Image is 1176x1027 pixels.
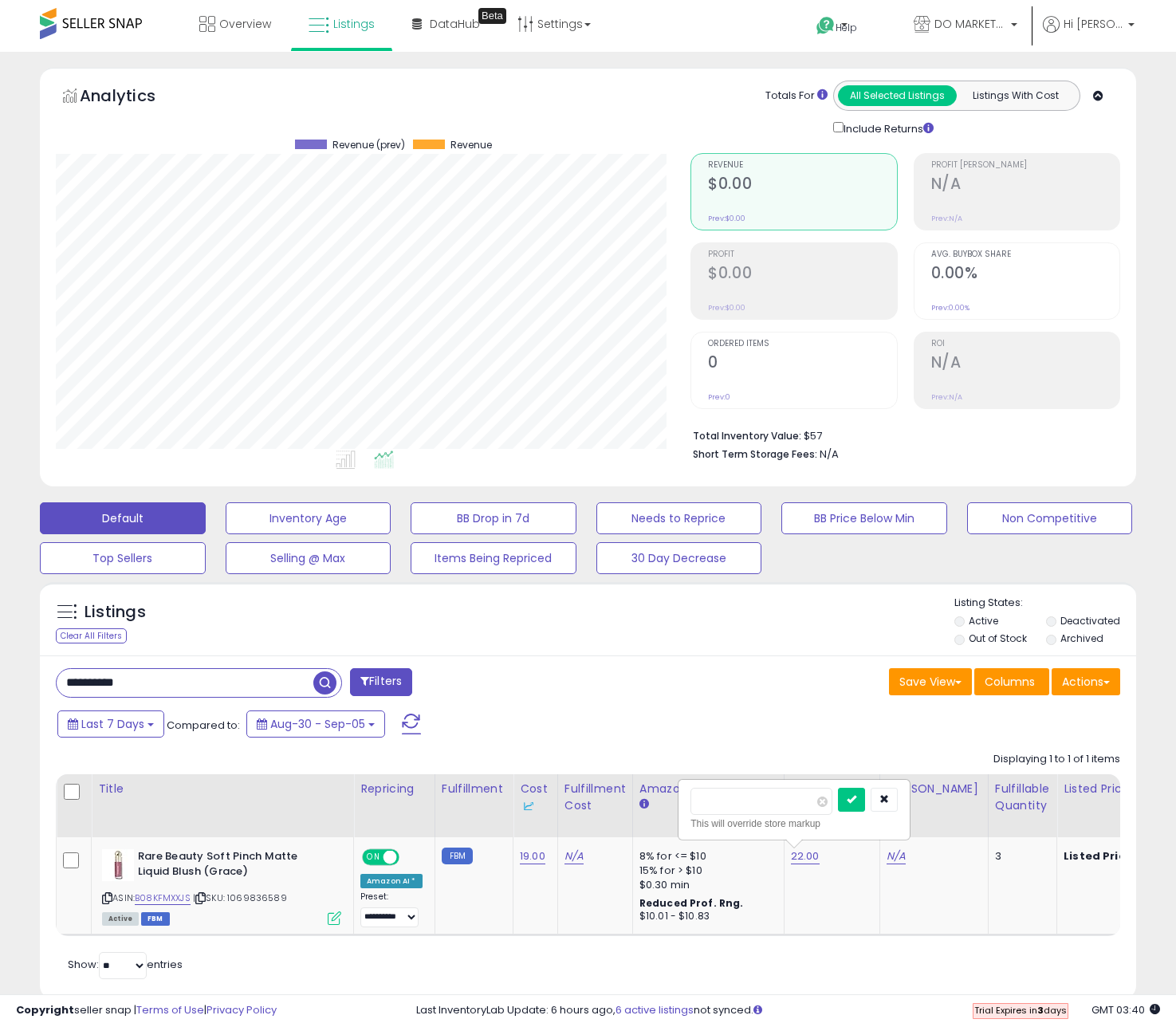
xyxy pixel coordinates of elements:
a: 22.00 [791,848,820,864]
div: Clear All Filters [56,628,127,643]
span: ON [364,851,383,864]
button: Needs to Reprice [596,502,762,534]
div: Amazon AI * [360,874,423,888]
div: Fulfillable Quantity [995,781,1050,814]
div: Amazon Fees [639,781,777,797]
button: BB Price Below Min [781,502,947,534]
div: Fulfillment Cost [564,781,626,814]
b: 3 [1037,1004,1044,1017]
div: 15% for > $10 [639,864,772,878]
h5: Analytics [80,85,187,111]
button: Aug-30 - Sep-05 [246,710,385,738]
span: Last 7 Days [81,716,144,732]
div: Totals For [765,89,828,104]
button: Actions [1052,668,1120,695]
span: DO MARKETPLACE LLC [934,16,1006,32]
a: 6 active listings [616,1002,694,1017]
b: Rare Beauty Soft Pinch Matte Liquid Blush (Grace) [138,849,332,883]
a: N/A [887,848,906,864]
small: Prev: $0.00 [708,303,745,313]
span: ROI [931,340,1119,348]
p: Listing States: [954,596,1136,611]
img: InventoryLab Logo [520,798,536,814]
span: OFF [397,851,423,864]
span: FBM [141,912,170,926]
span: DataHub [430,16,480,32]
h2: 0 [708,353,896,375]
i: Get Help [816,16,836,36]
button: Selling @ Max [226,542,391,574]
span: Aug-30 - Sep-05 [270,716,365,732]
span: All listings currently available for purchase on Amazon [102,912,139,926]
button: Last 7 Days [57,710,164,738]
small: Prev: N/A [931,214,962,223]
button: Inventory Age [226,502,391,534]
label: Deactivated [1060,614,1120,628]
span: N/A [820,447,839,462]
label: Active [969,614,998,628]
span: Profit [708,250,896,259]
small: Prev: N/A [931,392,962,402]
button: 30 Day Decrease [596,542,762,574]
div: seller snap | | [16,1003,277,1018]
label: Out of Stock [969,632,1027,645]
div: Fulfillment [442,781,506,797]
span: Profit [PERSON_NAME] [931,161,1119,170]
small: Prev: 0 [708,392,730,402]
small: Prev: 0.00% [931,303,970,313]
span: | SKU: 1069836589 [193,891,287,904]
button: Non Competitive [967,502,1133,534]
div: Cost [520,781,551,814]
h2: 0.00% [931,264,1119,285]
span: Ordered Items [708,340,896,348]
div: Some or all of the values in this column are provided from Inventory Lab. [887,797,981,814]
div: 3 [995,849,1044,864]
button: Listings With Cost [956,85,1075,106]
span: Revenue [450,140,492,151]
a: 19.00 [520,848,545,864]
button: Save View [889,668,972,695]
b: Short Term Storage Fees: [693,447,817,461]
div: ASIN: [102,849,341,923]
h5: Listings [85,601,146,624]
div: Repricing [360,781,428,797]
span: Listings [333,16,375,32]
button: Columns [974,668,1049,695]
div: Title [98,781,347,797]
button: BB Drop in 7d [411,502,576,534]
img: 21T8ZglgIdL._SL40_.jpg [102,849,134,881]
label: Archived [1060,632,1103,645]
span: Show: entries [68,957,183,972]
h2: N/A [931,175,1119,196]
div: [PERSON_NAME] [887,781,981,814]
span: Trial Expires in days [974,1004,1067,1017]
span: 2025-09-13 03:40 GMT [1091,1002,1160,1017]
div: Some or all of the values in this column are provided from Inventory Lab. [520,797,551,814]
div: $0.30 min [639,878,772,892]
button: Top Sellers [40,542,206,574]
div: Displaying 1 to 1 of 1 items [993,752,1120,767]
span: Revenue [708,161,896,170]
a: N/A [564,848,584,864]
b: Total Inventory Value: [693,429,801,443]
button: Items Being Repriced [411,542,576,574]
a: Privacy Policy [206,1002,277,1017]
small: Amazon Fees. [639,797,649,812]
a: Hi [PERSON_NAME] [1043,16,1135,52]
a: B08KFMXXJS [135,891,191,905]
span: Compared to: [167,718,240,733]
span: Hi [PERSON_NAME] [1064,16,1123,32]
span: Overview [219,16,271,32]
button: Filters [350,668,412,696]
div: Last InventoryLab Update: 6 hours ago, not synced. [416,1003,1160,1018]
div: 8% for <= $10 [639,849,772,864]
a: Help [804,4,888,52]
small: FBM [442,848,473,864]
b: Reduced Prof. Rng. [639,896,744,910]
span: Avg. Buybox Share [931,250,1119,259]
span: Revenue (prev) [332,140,405,151]
h2: $0.00 [708,264,896,285]
div: Include Returns [821,119,953,137]
span: Columns [985,674,1035,690]
h2: $0.00 [708,175,896,196]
